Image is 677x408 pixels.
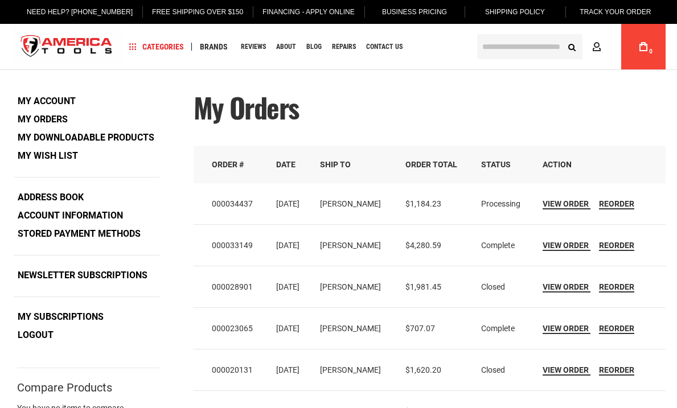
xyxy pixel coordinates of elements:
[271,39,301,55] a: About
[312,349,397,390] td: [PERSON_NAME]
[268,183,312,225] td: [DATE]
[397,146,473,183] th: Order Total
[200,43,228,51] span: Brands
[473,224,535,266] td: Complete
[535,146,666,183] th: Action
[241,43,266,50] span: Reviews
[14,308,108,325] a: My Subscriptions
[332,43,356,50] span: Repairs
[312,266,397,307] td: [PERSON_NAME]
[599,365,634,374] span: Reorder
[312,183,397,225] td: [PERSON_NAME]
[268,349,312,390] td: [DATE]
[14,327,58,344] a: Logout
[14,129,158,146] a: My Downloadable Products
[194,266,268,307] td: 000028901
[312,307,397,349] td: [PERSON_NAME]
[129,43,184,51] span: Categories
[14,207,127,224] a: Account Information
[195,39,233,55] a: Brands
[312,224,397,266] td: [PERSON_NAME]
[11,26,122,68] a: store logo
[194,146,268,183] th: Order #
[11,26,122,68] img: America Tools
[543,324,589,333] span: View Order
[14,111,72,128] strong: My Orders
[14,147,82,164] a: My Wish List
[194,87,299,127] span: My Orders
[543,282,590,292] a: View Order
[276,43,296,50] span: About
[301,39,327,55] a: Blog
[405,282,441,291] span: $1,981.45
[194,349,268,390] td: 000020131
[17,382,112,393] strong: Compare Products
[543,199,590,209] a: View Order
[473,183,535,225] td: Processing
[599,241,634,250] span: Reorder
[268,307,312,349] td: [DATE]
[405,365,441,374] span: $1,620.20
[473,146,535,183] th: Status
[268,146,312,183] th: Date
[543,365,589,374] span: View Order
[599,241,634,251] a: Reorder
[366,43,403,50] span: Contact Us
[327,39,361,55] a: Repairs
[599,365,634,376] a: Reorder
[124,39,189,55] a: Categories
[14,225,145,242] a: Stored Payment Methods
[599,282,634,291] span: Reorder
[473,266,535,307] td: Closed
[268,224,312,266] td: [DATE]
[361,39,408,55] a: Contact Us
[14,189,88,206] a: Address Book
[599,199,634,208] span: Reorder
[485,8,545,16] span: Shipping Policy
[473,349,535,390] td: Closed
[599,324,634,334] a: Reorder
[268,266,312,307] td: [DATE]
[543,241,589,250] span: View Order
[194,224,268,266] td: 000033149
[14,267,151,284] a: Newsletter Subscriptions
[194,307,268,349] td: 000023065
[312,146,397,183] th: Ship To
[194,183,268,225] td: 000034437
[561,36,582,57] button: Search
[405,324,435,333] span: $707.07
[405,241,441,250] span: $4,280.59
[543,199,589,208] span: View Order
[649,48,653,55] span: 0
[543,241,590,251] a: View Order
[543,282,589,291] span: View Order
[599,324,634,333] span: Reorder
[599,282,634,292] a: Reorder
[543,324,590,334] a: View Order
[599,199,634,209] a: Reorder
[473,307,535,349] td: Complete
[14,93,80,110] a: My Account
[236,39,271,55] a: Reviews
[405,199,441,208] span: $1,184.23
[306,43,322,50] span: Blog
[633,24,654,69] a: 0
[543,365,590,376] a: View Order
